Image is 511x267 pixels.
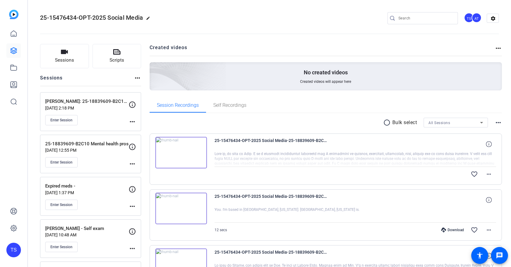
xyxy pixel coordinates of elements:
mat-icon: more_horiz [129,203,136,210]
p: [DATE] 1:37 PM [45,190,129,195]
input: Search [398,15,453,22]
img: thumb-nail [155,137,207,168]
span: 12 secs [215,228,227,232]
p: Expired meds - [45,183,129,190]
mat-icon: more_horiz [129,118,136,125]
span: All Sessions [428,121,450,125]
mat-icon: message [496,252,503,259]
p: No created videos [304,69,348,76]
span: Enter Session [50,118,73,123]
p: [PERSON_NAME]: 25-18839609-B2C10 Tips to raise healthy children [45,98,129,105]
ngx-avatar: Tilt Studios [464,13,475,23]
span: Enter Session [50,202,73,207]
mat-icon: accessibility [476,252,483,259]
button: Scripts [93,44,141,68]
mat-icon: favorite_border [471,171,478,178]
img: Creted videos background [82,2,226,134]
div: TS [6,243,21,257]
div: AT [472,13,482,23]
mat-icon: edit [146,16,153,23]
mat-icon: settings [487,14,499,23]
button: Enter Session [45,115,78,125]
span: Enter Session [50,245,73,249]
mat-icon: more_horiz [485,171,492,178]
h2: Sessions [40,74,63,86]
button: Enter Session [45,200,78,210]
mat-icon: favorite_border [471,226,478,234]
span: Created videos will appear here [300,79,351,84]
p: [DATE] 2:18 PM [45,106,129,110]
button: Enter Session [45,242,78,252]
img: blue-gradient.svg [9,10,19,19]
span: Session Recordings [157,103,199,108]
span: 25-15476434-OPT-2025 Social Media-25-18839609-B2C10 Mental health pros-Maxi-2025-09-22-14-12-51-5... [215,193,327,207]
mat-icon: more_horiz [129,160,136,167]
mat-icon: more_horiz [129,245,136,252]
span: 25-15476434-OPT-2025 Social Media-25-18839609-B2C10 Mental health pros-Maxi-2025-09-22-14-15-55-5... [215,137,327,151]
mat-icon: more_horiz [495,119,502,126]
mat-icon: more_horiz [134,74,141,82]
p: Bulk select [392,119,417,126]
span: Sessions [55,57,74,64]
p: 25-18839609-B2C10 Mental health pros [45,140,129,147]
h2: Created videos [150,44,495,56]
button: Enter Session [45,157,78,167]
span: Self Recordings [213,103,246,108]
p: [DATE] 12:55 PM [45,148,129,153]
img: thumb-nail [155,193,207,224]
ngx-avatar: Abraham Turcotte [472,13,482,23]
button: Sessions [40,44,89,68]
span: 25-15476434-OPT-2025 Social Media-25-18839609-B2C10 Mental health pros-[PERSON_NAME]-2025-09-22-1... [215,248,327,263]
div: TS [464,13,474,23]
p: [DATE] 10:48 AM [45,232,129,237]
mat-icon: more_horiz [485,226,492,234]
span: 25-15476434-OPT-2025 Social Media [40,14,143,21]
mat-icon: radio_button_unchecked [383,119,392,126]
mat-icon: more_horiz [495,45,502,52]
span: Enter Session [50,160,73,165]
div: Download [438,228,467,232]
p: [PERSON_NAME] - Self exam [45,225,129,232]
span: Scripts [110,57,124,64]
